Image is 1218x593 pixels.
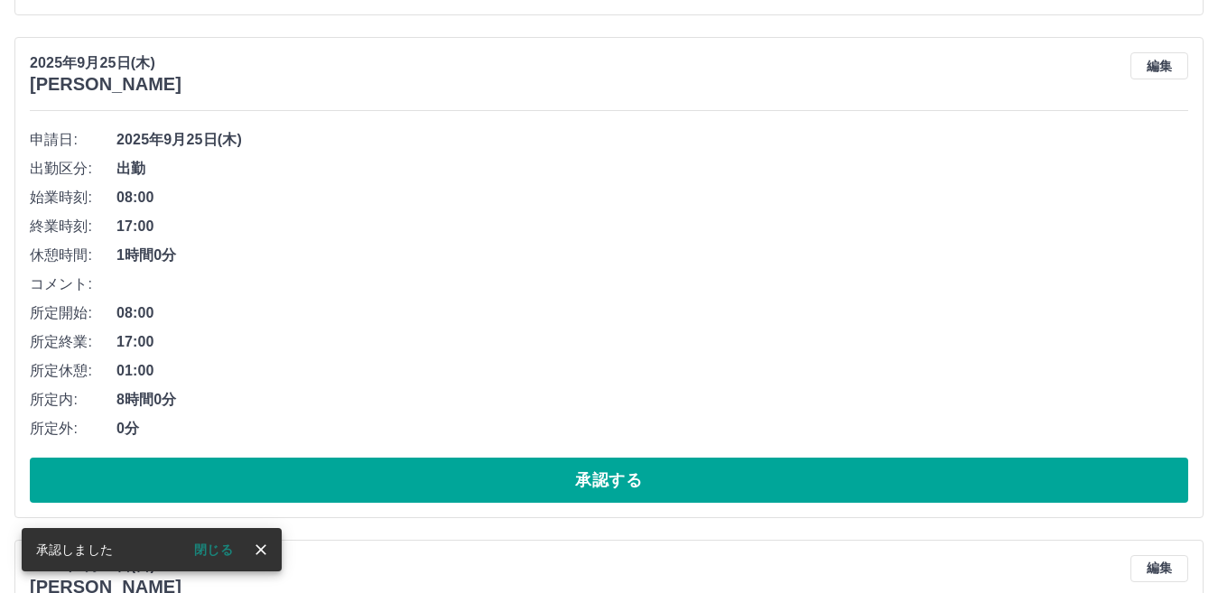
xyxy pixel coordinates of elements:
span: 終業時刻: [30,216,116,237]
span: 申請日: [30,129,116,151]
span: 01:00 [116,360,1188,382]
span: 2025年9月25日(木) [116,129,1188,151]
span: 8時間0分 [116,389,1188,411]
span: 0分 [116,418,1188,440]
span: 1時間0分 [116,245,1188,266]
span: 所定開始: [30,302,116,324]
button: close [247,536,274,563]
button: 編集 [1130,52,1188,79]
span: 17:00 [116,331,1188,353]
span: 出勤区分: [30,158,116,180]
button: 編集 [1130,555,1188,582]
span: 08:00 [116,187,1188,208]
button: 閉じる [180,536,247,563]
span: 休憩時間: [30,245,116,266]
span: 所定終業: [30,331,116,353]
button: 承認する [30,458,1188,503]
span: 所定休憩: [30,360,116,382]
p: 2025年9月25日(木) [30,52,181,74]
span: 出勤 [116,158,1188,180]
span: 17:00 [116,216,1188,237]
span: 08:00 [116,302,1188,324]
span: 所定外: [30,418,116,440]
span: 所定内: [30,389,116,411]
div: 承認しました [36,533,113,566]
h3: [PERSON_NAME] [30,74,181,95]
span: 始業時刻: [30,187,116,208]
span: コメント: [30,273,116,295]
